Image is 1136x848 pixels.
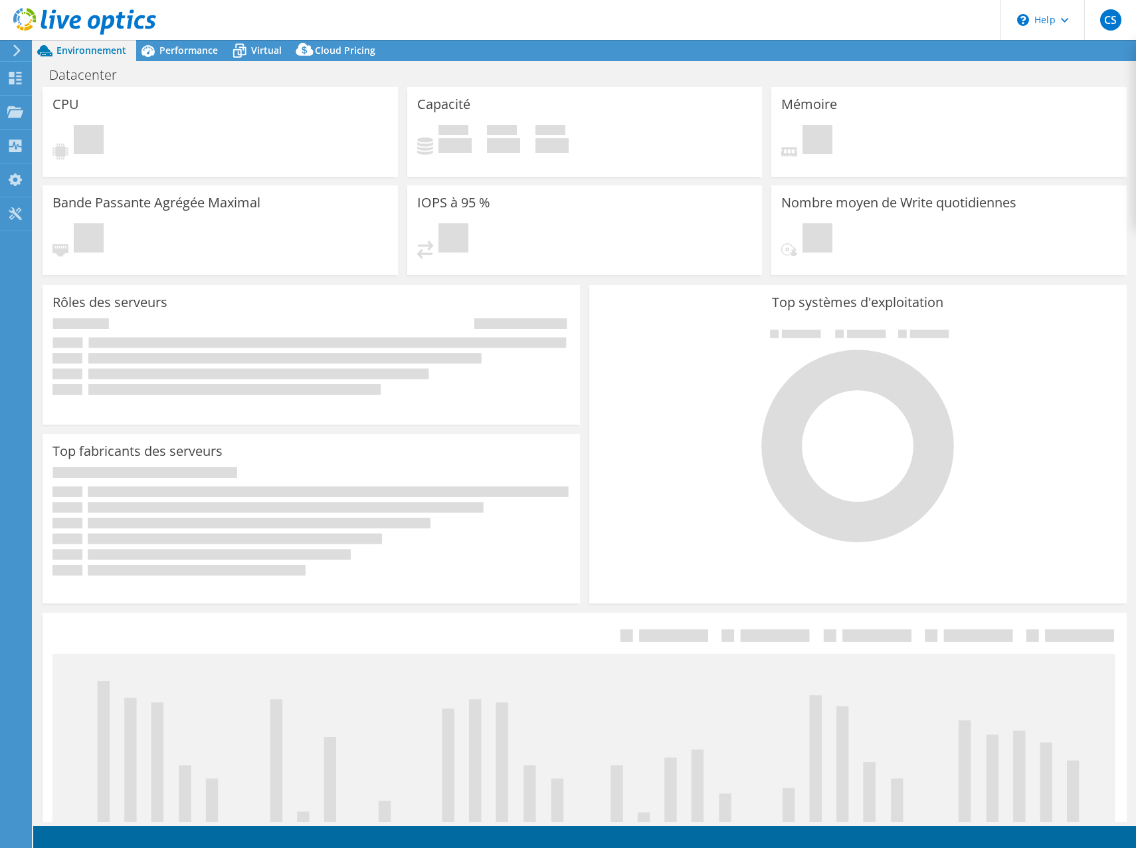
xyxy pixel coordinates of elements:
span: Total [535,125,565,138]
span: CS [1100,9,1121,31]
h3: Rôles des serveurs [52,295,167,310]
h3: Top systèmes d'exploitation [599,295,1117,310]
h3: Bande Passante Agrégée Maximal [52,195,260,210]
span: En attente [74,125,104,158]
h4: 0 Gio [487,138,520,153]
h1: Datacenter [43,68,138,82]
span: Utilisé [438,125,468,138]
span: En attente [74,223,104,256]
h3: Capacité [417,97,470,112]
span: En attente [803,223,832,256]
span: En attente [438,223,468,256]
h3: Mémoire [781,97,837,112]
span: Cloud Pricing [315,44,375,56]
h4: 0 Gio [438,138,472,153]
span: Virtual [251,44,282,56]
span: Environnement [56,44,126,56]
h3: CPU [52,97,79,112]
h3: IOPS à 95 % [417,195,490,210]
h3: Top fabricants des serveurs [52,444,223,459]
span: Espace libre [487,125,517,138]
h4: 0 Gio [535,138,569,153]
span: En attente [803,125,832,158]
span: Performance [159,44,218,56]
svg: \n [1017,14,1029,26]
h3: Nombre moyen de Write quotidiennes [781,195,1016,210]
